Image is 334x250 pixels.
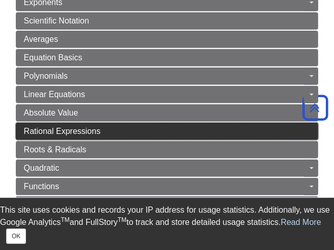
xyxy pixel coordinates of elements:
[16,12,319,30] a: Scientific Notation
[24,164,59,172] span: Quadratic
[16,123,319,140] a: Rational Expressions
[16,67,319,85] a: Polynomials
[24,108,78,117] span: Absolute Value
[61,216,69,223] sup: TM
[6,229,26,244] button: Close
[118,216,126,223] sup: TM
[16,31,319,48] a: Averages
[24,90,85,99] span: Linear Equations
[299,101,331,115] a: Back to Top
[24,182,59,191] span: Functions
[281,218,321,226] a: Read More
[24,35,58,43] span: Averages
[24,145,87,154] span: Roots & Radicals
[16,86,319,103] a: Linear Equations
[16,49,319,66] a: Equation Basics
[16,160,319,177] a: Quadratic
[16,104,319,122] a: Absolute Value
[16,141,319,158] a: Roots & Radicals
[16,196,319,214] a: Algebraic Ratios & Proportions
[24,72,68,80] span: Polynomials
[24,16,89,25] span: Scientific Notation
[24,127,100,135] span: Rational Expressions
[16,178,319,195] a: Functions
[24,53,83,62] span: Equation Basics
